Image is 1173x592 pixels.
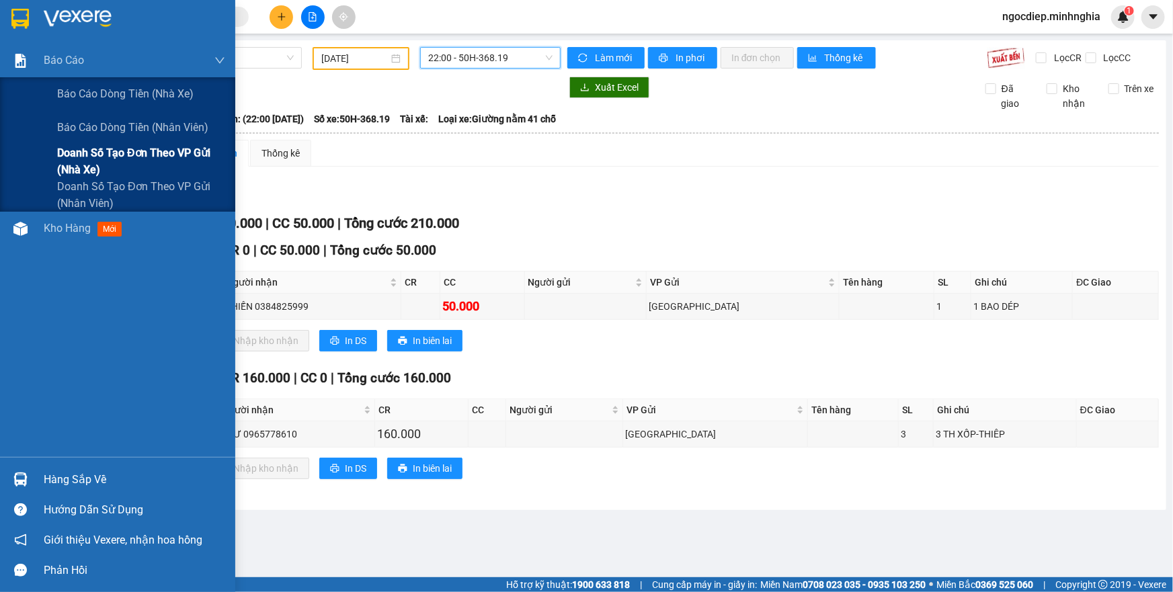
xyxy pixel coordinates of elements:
[330,464,339,474] span: printer
[676,50,706,65] span: In phơi
[578,53,590,64] span: sync
[11,9,29,29] img: logo-vxr
[266,215,269,231] span: |
[971,271,1073,294] th: Ghi chú
[825,50,865,65] span: Thống kê
[14,503,27,516] span: question-circle
[223,370,290,386] span: CR 160.000
[206,112,304,126] span: Chuyến: (22:00 [DATE])
[57,119,208,136] span: Báo cáo dòng tiền (nhân viên)
[214,55,225,66] span: down
[936,427,1074,441] div: 3 TH XỐP-THIÊP
[975,579,1033,590] strong: 0369 525 060
[321,51,389,66] input: 10/09/2025
[339,12,348,22] span: aim
[1057,81,1098,111] span: Kho nhận
[331,370,334,386] span: |
[1119,81,1160,96] span: Trên xe
[623,421,807,448] td: Sài Gòn
[272,215,334,231] span: CC 50.000
[225,299,399,314] div: CHIẾN 0384825999
[14,534,27,546] span: notification
[803,579,926,590] strong: 0708 023 035 - 0935 103 250
[1043,577,1045,592] span: |
[650,275,825,290] span: VP Gửi
[567,47,645,69] button: syncLàm mới
[973,299,1070,314] div: 1 BAO DÉP
[208,458,309,479] button: downloadNhập kho nhận
[808,399,899,421] th: Tên hàng
[647,294,840,320] td: Sài Gòn
[640,577,642,592] span: |
[319,458,377,479] button: printerIn DS
[308,12,317,22] span: file-add
[413,461,452,476] span: In biên lai
[270,5,293,29] button: plus
[277,12,286,22] span: plus
[44,532,202,548] span: Giới thiệu Vexere, nhận hoa hồng
[652,577,757,592] span: Cung cấp máy in - giấy in:
[721,47,794,69] button: In đơn chọn
[330,243,436,258] span: Tổng cước 50.000
[808,53,819,64] span: bar-chart
[510,403,609,417] span: Người gửi
[413,333,452,348] span: In biên lai
[223,243,250,258] span: CR 0
[300,370,327,386] span: CC 0
[44,470,225,490] div: Hàng sắp về
[936,577,1033,592] span: Miền Bắc
[797,47,876,69] button: bar-chartThống kê
[1098,580,1108,589] span: copyright
[14,564,27,577] span: message
[1098,50,1133,65] span: Lọc CC
[97,222,122,237] span: mới
[253,243,257,258] span: |
[223,403,361,417] span: Người nhận
[438,112,556,126] span: Loại xe: Giường nằm 41 chỗ
[595,80,639,95] span: Xuất Excel
[528,275,633,290] span: Người gửi
[221,427,372,441] div: THƯ 0965778610
[57,85,194,102] span: Báo cáo dòng tiền (nhà xe)
[625,427,805,441] div: [GEOGRAPHIC_DATA]
[936,299,969,314] div: 1
[208,330,309,351] button: downloadNhập kho nhận
[840,271,934,294] th: Tên hàng
[330,336,339,347] span: printer
[1049,50,1084,65] span: Lọc CR
[649,299,837,314] div: [GEOGRAPHIC_DATA]
[345,461,366,476] span: In DS
[506,577,630,592] span: Hỗ trợ kỹ thuật:
[323,243,327,258] span: |
[992,8,1111,25] span: ngocdiep.minhnghia
[344,215,459,231] span: Tổng cước 210.000
[387,330,462,351] button: printerIn biên lai
[1141,5,1165,29] button: caret-down
[626,403,793,417] span: VP Gửi
[44,222,91,235] span: Kho hàng
[996,81,1037,111] span: Đã giao
[1117,11,1129,23] img: icon-new-feature
[387,458,462,479] button: printerIn biên lai
[301,5,325,29] button: file-add
[44,560,225,581] div: Phản hồi
[13,222,28,236] img: warehouse-icon
[13,472,28,487] img: warehouse-icon
[1073,271,1158,294] th: ĐC Giao
[401,271,441,294] th: CR
[1147,11,1160,23] span: caret-down
[428,48,553,68] span: 22:00 - 50H-368.19
[987,47,1025,69] img: 9k=
[934,399,1077,421] th: Ghi chú
[261,146,300,161] div: Thống kê
[44,52,84,69] span: Báo cáo
[377,425,466,443] div: 160.000
[337,215,341,231] span: |
[469,399,506,421] th: CC
[572,579,630,590] strong: 1900 633 818
[375,399,469,421] th: CR
[934,271,971,294] th: SL
[337,370,451,386] span: Tổng cước 160.000
[260,243,320,258] span: CC 50.000
[398,464,407,474] span: printer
